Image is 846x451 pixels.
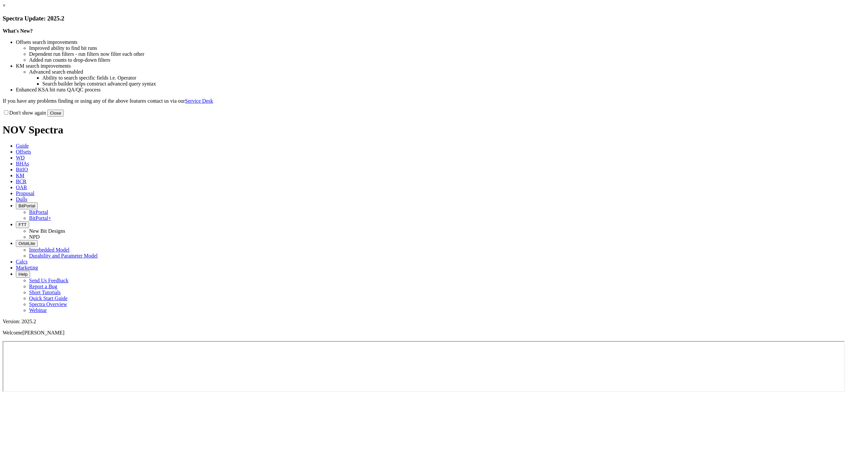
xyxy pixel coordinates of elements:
a: × [3,3,6,8]
li: Enhanced KSA bit runs QA/QC process [16,87,843,93]
span: Help [19,272,27,277]
div: Version: 2025.2 [3,319,843,325]
a: Quick Start Guide [29,295,67,301]
span: Dulls [16,196,27,202]
li: Ability to search specific fields i.e. Operator [42,75,843,81]
span: WD [16,155,25,160]
li: Search builder helps construct advanced query syntax [42,81,843,87]
a: BitPortal [29,209,48,215]
span: FTT [19,222,26,227]
a: Durability and Parameter Model [29,253,98,259]
li: Dependent run filters - run filters now filter each other [29,51,843,57]
h1: NOV Spectra [3,124,843,136]
a: Webinar [29,307,47,313]
strong: What's New? [3,28,33,34]
span: BHAs [16,161,29,166]
span: Marketing [16,265,38,270]
span: [PERSON_NAME] [22,330,64,335]
span: KM [16,173,24,178]
span: Guide [16,143,29,149]
a: Short Tutorials [29,290,61,295]
label: Don't show again [3,110,46,116]
a: NPD [29,234,40,240]
span: BitPortal [19,203,35,208]
a: Service Desk [185,98,213,104]
p: Welcome [3,330,843,336]
span: BitIQ [16,167,28,172]
p: If you have any problems finding or using any of the above features contact us via our [3,98,843,104]
input: Don't show again [4,110,8,115]
li: Improved ability to find bit runs [29,45,843,51]
a: BitPortal+ [29,215,51,221]
a: Interbedded Model [29,247,69,253]
span: OAR [16,185,27,190]
a: Spectra Overview [29,301,67,307]
h3: Spectra Update: 2025.2 [3,15,843,22]
span: BCR [16,179,26,184]
li: KM search improvements [16,63,843,69]
span: Proposal [16,191,34,196]
li: Added run counts to drop-down filters [29,57,843,63]
span: OrbitLite [19,241,35,246]
span: Calcs [16,259,28,264]
a: New Bit Designs [29,228,65,234]
button: Close [47,110,64,117]
a: Report a Bug [29,284,57,289]
span: Offsets [16,149,31,155]
a: Send Us Feedback [29,278,68,283]
li: Advanced search enabled [29,69,843,75]
li: Offsets search improvements [16,39,843,45]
